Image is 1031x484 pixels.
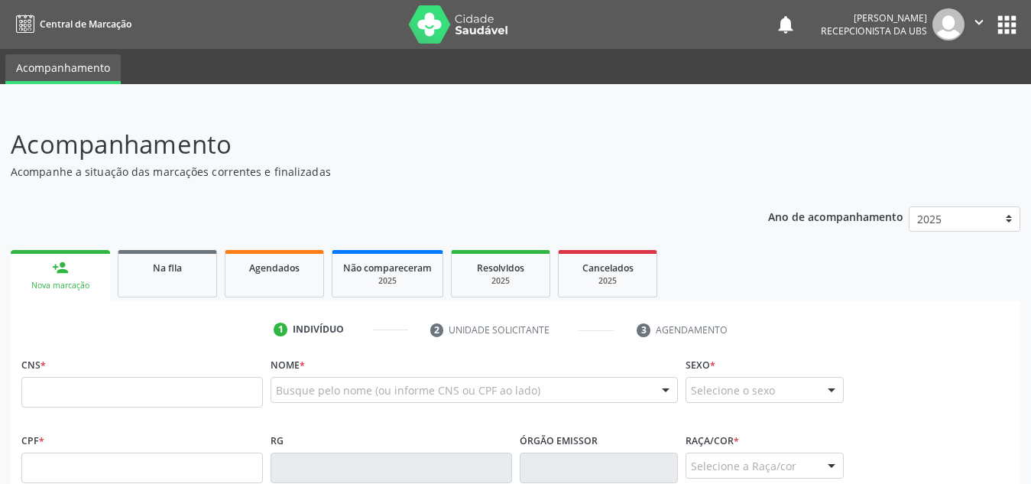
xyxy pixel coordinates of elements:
div: 2025 [462,275,539,287]
div: Indivíduo [293,323,344,336]
span: Não compareceram [343,261,432,274]
div: 1 [274,323,287,336]
img: img [932,8,965,41]
span: Agendados [249,261,300,274]
p: Ano de acompanhamento [768,206,903,226]
span: Resolvidos [477,261,524,274]
a: Acompanhamento [5,54,121,84]
button: apps [994,11,1020,38]
span: Selecione o sexo [691,382,775,398]
span: Na fila [153,261,182,274]
label: Nome [271,353,305,377]
span: Busque pelo nome (ou informe CNS ou CPF ao lado) [276,382,540,398]
button:  [965,8,994,41]
div: [PERSON_NAME] [821,11,927,24]
button: notifications [775,14,796,35]
label: Órgão emissor [520,429,598,453]
div: 2025 [569,275,646,287]
span: Recepcionista da UBS [821,24,927,37]
span: Selecione a Raça/cor [691,458,796,474]
i:  [971,14,987,31]
label: RG [271,429,284,453]
p: Acompanhamento [11,125,718,164]
a: Central de Marcação [11,11,131,37]
div: 2025 [343,275,432,287]
div: Nova marcação [21,280,99,291]
label: Sexo [686,353,715,377]
div: person_add [52,259,69,276]
span: Central de Marcação [40,18,131,31]
span: Cancelados [582,261,634,274]
p: Acompanhe a situação das marcações correntes e finalizadas [11,164,718,180]
label: CNS [21,353,46,377]
label: Raça/cor [686,429,739,453]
